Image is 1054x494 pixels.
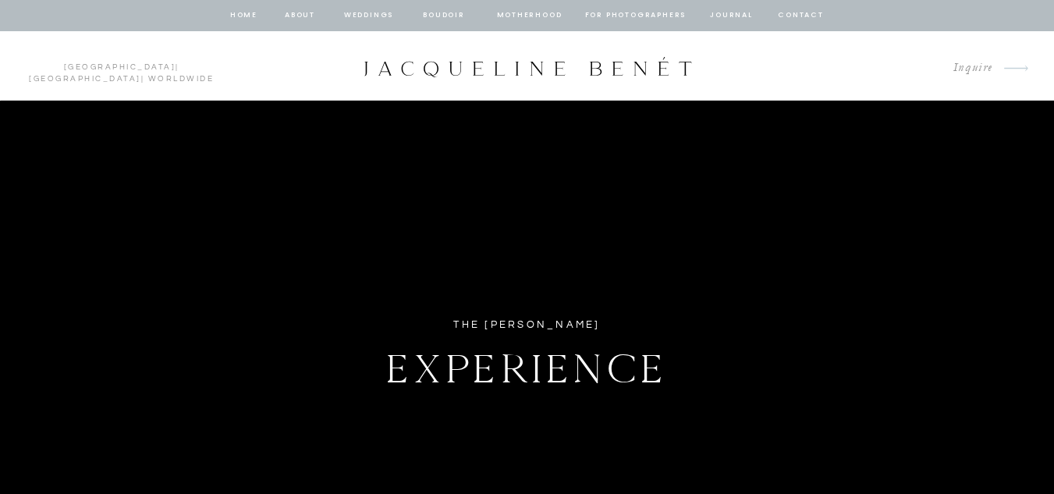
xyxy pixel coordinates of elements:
[400,316,655,334] div: The [PERSON_NAME]
[776,9,826,23] a: contact
[708,9,756,23] a: journal
[64,63,176,71] a: [GEOGRAPHIC_DATA]
[22,62,221,71] p: | | Worldwide
[342,9,396,23] a: Weddings
[497,9,562,23] a: Motherhood
[229,9,259,23] a: home
[941,58,993,79] a: Inquire
[29,75,141,83] a: [GEOGRAPHIC_DATA]
[585,9,687,23] a: for photographers
[422,9,467,23] a: BOUDOIR
[284,9,317,23] a: about
[303,337,752,392] h1: Experience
